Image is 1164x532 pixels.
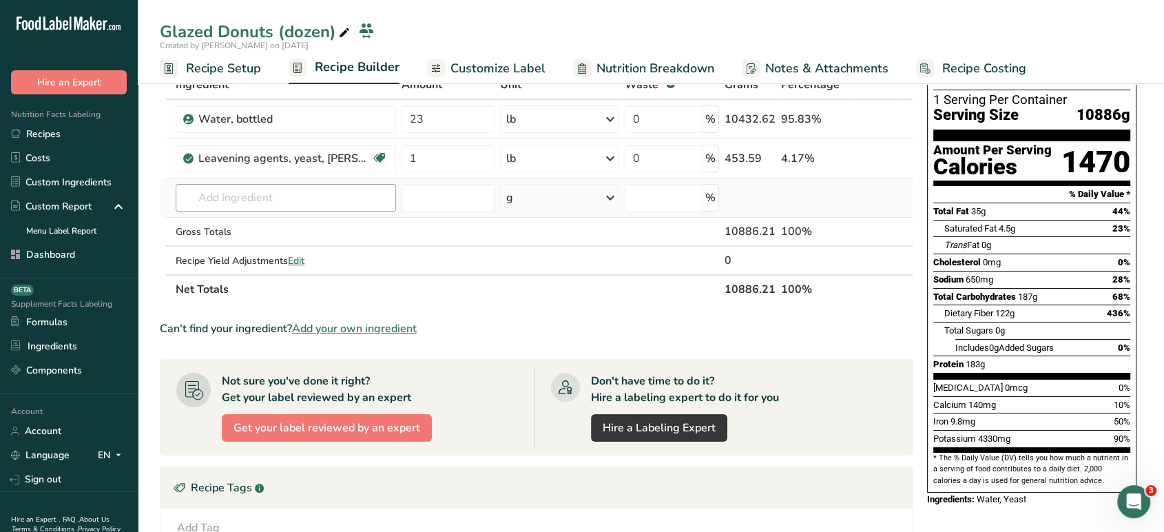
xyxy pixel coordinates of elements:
span: Unit [500,76,526,93]
span: 68% [1112,291,1130,302]
span: Add your own ingredient [292,320,417,337]
div: g [506,190,513,206]
span: Get your label reviewed by an expert [233,420,420,436]
section: * The % Daily Value (DV) tells you how much a nutrient in a serving of food contributes to a dail... [933,453,1130,487]
div: Can't find your ingredient? [160,320,913,337]
span: 0g [995,325,1005,336]
div: BETA [11,285,34,296]
div: Leavening agents, yeast, [PERSON_NAME], active dry [198,150,371,167]
span: Edit [288,254,304,267]
button: Hire an Expert [11,70,127,94]
span: Protein [933,359,964,369]
span: 35g [971,206,986,216]
span: Grams [725,76,758,93]
span: Fat [944,240,979,250]
span: Recipe Builder [315,58,399,76]
div: Amount Per Serving [933,144,1052,157]
div: EN [98,447,127,464]
span: Percentage [781,76,840,93]
div: Calories [933,157,1052,177]
span: Notes & Attachments [765,59,888,78]
span: Iron [933,416,948,427]
span: 10886g [1077,107,1130,124]
div: 95.83% [781,111,848,127]
span: Ingredients: [927,494,975,504]
span: Recipe Costing [942,59,1026,78]
span: 10% [1114,400,1130,410]
span: 50% [1114,416,1130,427]
div: Glazed Donuts (dozen) [160,19,353,44]
div: 4.17% [781,150,848,167]
span: 0mg [983,257,1001,267]
span: 650mg [966,274,993,285]
span: 0g [981,240,991,250]
span: Potassium [933,433,976,444]
button: Get your label reviewed by an expert [222,414,432,442]
span: Sodium [933,274,964,285]
span: 4.5g [999,223,1015,234]
span: 0% [1118,342,1130,353]
a: Recipe Builder [289,52,399,85]
i: Trans [944,240,967,250]
div: Waste [625,76,675,93]
div: Gross Totals [176,225,395,239]
th: 100% [778,274,851,303]
h1: Nutrition Facts [933,27,1130,90]
span: 3 [1145,485,1156,496]
a: Hire a Labeling Expert [591,414,727,442]
span: 44% [1112,206,1130,216]
div: 100% [781,223,848,240]
div: 10432.62 [725,111,776,127]
a: Recipe Setup [160,53,261,84]
span: Dietary Fiber [944,308,993,318]
span: 0mcg [1005,382,1028,393]
span: Saturated Fat [944,223,997,234]
span: Includes Added Sugars [955,342,1054,353]
div: Don't have time to do it? Hire a labeling expert to do it for you [591,373,779,406]
input: Add Ingredient [176,184,395,212]
div: lb [506,150,516,167]
a: Nutrition Breakdown [573,53,714,84]
div: 1470 [1061,144,1130,181]
div: 1 Serving Per Container [933,93,1130,107]
a: Recipe Costing [916,53,1026,84]
th: 10886.21 [722,274,778,303]
div: Recipe Tags [160,467,913,509]
div: Water, bottled [198,111,371,127]
span: Cholesterol [933,257,981,267]
div: 453.59 [725,150,776,167]
div: lb [506,111,516,127]
a: FAQ . [63,515,79,524]
span: Created by [PERSON_NAME] on [DATE] [160,40,309,51]
div: 0 [725,252,776,269]
span: 183g [966,359,985,369]
span: Total Carbohydrates [933,291,1016,302]
a: Language [11,443,70,467]
span: 0% [1118,257,1130,267]
span: Ingredient [176,76,233,93]
span: Total Fat [933,206,969,216]
span: 0g [989,342,999,353]
span: 9.8mg [950,416,975,427]
span: 140mg [968,400,996,410]
span: Customize Label [450,59,545,78]
div: 10886.21 [725,223,776,240]
div: Custom Report [11,199,92,214]
span: 0% [1119,382,1130,393]
a: Notes & Attachments [742,53,888,84]
span: 28% [1112,274,1130,285]
span: Recipe Setup [186,59,261,78]
span: Total Sugars [944,325,993,336]
span: Serving Size [933,107,1019,124]
span: 4330mg [978,433,1010,444]
div: Not sure you've done it right? Get your label reviewed by an expert [222,373,411,406]
span: 90% [1114,433,1130,444]
span: Water, Yeast [977,494,1026,504]
section: % Daily Value * [933,186,1130,203]
span: 23% [1112,223,1130,234]
span: 187g [1018,291,1037,302]
span: [MEDICAL_DATA] [933,382,1003,393]
th: Net Totals [173,274,721,303]
span: Nutrition Breakdown [596,59,714,78]
div: Recipe Yield Adjustments [176,254,395,268]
